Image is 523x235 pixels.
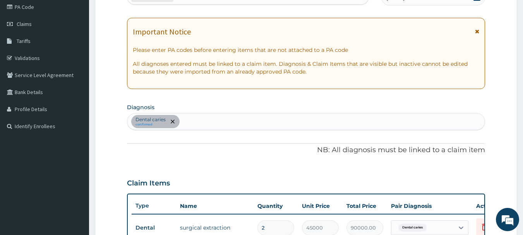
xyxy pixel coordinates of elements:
h1: Important Notice [133,27,191,36]
label: Diagnosis [127,103,154,111]
p: Dental caries [135,117,166,123]
span: Claims [17,21,32,27]
span: Tariffs [17,38,31,45]
th: Name [176,198,254,214]
th: Type [132,199,176,213]
p: NB: All diagnosis must be linked to a claim item [127,145,485,155]
th: Actions [472,198,511,214]
th: Unit Price [298,198,343,214]
span: We're online! [45,69,107,147]
span: remove selection option [169,118,176,125]
div: Minimize live chat window [127,4,146,22]
textarea: Type your message and hit 'Enter' [4,154,147,182]
th: Quantity [254,198,298,214]
small: confirmed [135,123,166,127]
div: Chat with us now [40,43,130,53]
h3: Claim Items [127,179,170,188]
p: All diagnoses entered must be linked to a claim item. Diagnosis & Claim Items that are visible bu... [133,60,480,75]
th: Pair Diagnosis [387,198,472,214]
th: Total Price [343,198,387,214]
span: Dental caries [398,224,427,232]
td: Dental [132,221,176,235]
img: d_794563401_company_1708531726252_794563401 [14,39,31,58]
p: Please enter PA codes before entering items that are not attached to a PA code [133,46,480,54]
